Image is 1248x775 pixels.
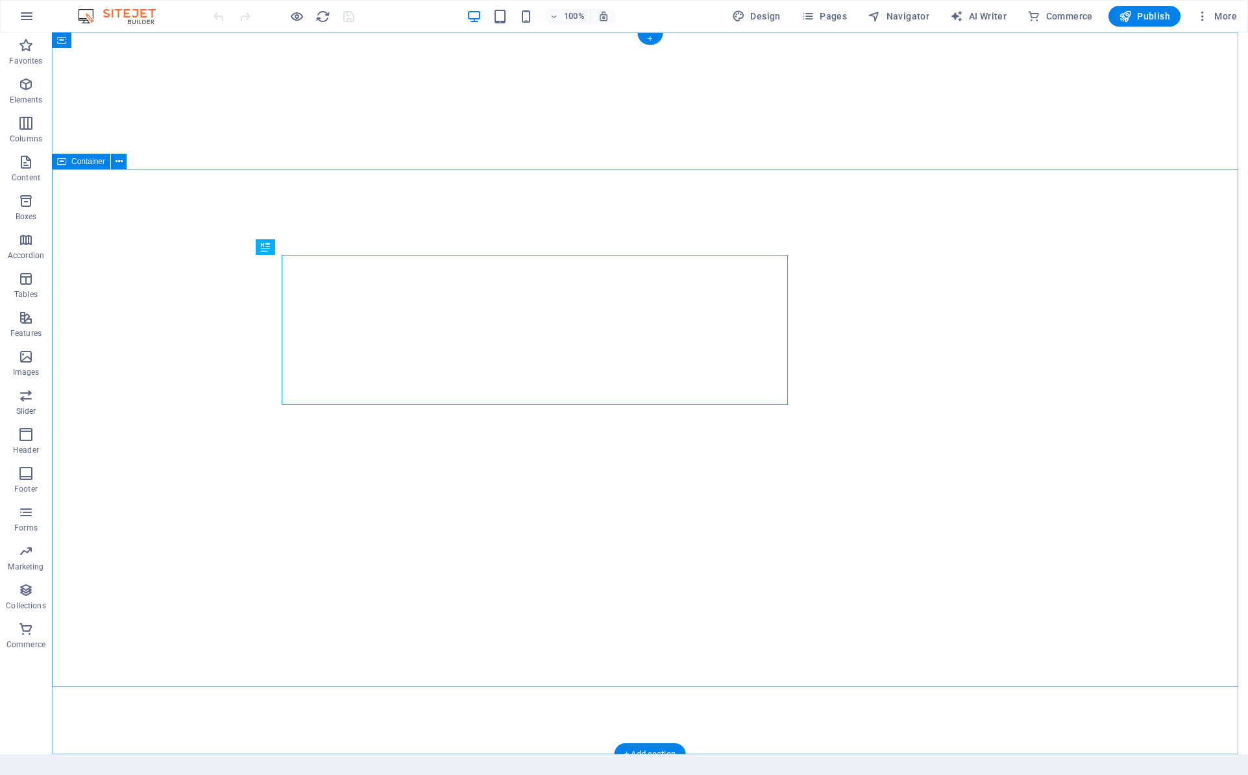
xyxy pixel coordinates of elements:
[863,6,935,27] button: Navigator
[564,8,585,24] h6: 100%
[1022,6,1098,27] button: Commerce
[1119,10,1170,23] span: Publish
[732,10,781,23] span: Design
[727,6,786,27] button: Design
[598,10,609,22] i: On resize automatically adjust zoom level to fit chosen device.
[10,134,42,144] p: Columns
[796,6,852,27] button: Pages
[1191,6,1242,27] button: More
[315,8,330,24] button: reload
[945,6,1012,27] button: AI Writer
[14,523,38,533] p: Forms
[637,33,663,45] div: +
[614,743,686,765] div: + Add section
[1027,10,1093,23] span: Commerce
[10,328,42,339] p: Features
[14,289,38,300] p: Tables
[13,445,39,455] p: Header
[9,56,42,66] p: Favorites
[727,6,786,27] div: Design (Ctrl+Alt+Y)
[16,211,37,222] p: Boxes
[75,8,172,24] img: Editor Logo
[950,10,1007,23] span: AI Writer
[544,8,591,24] button: 100%
[13,367,40,377] p: Images
[10,95,43,105] p: Elements
[6,639,45,650] p: Commerce
[801,10,847,23] span: Pages
[868,10,929,23] span: Navigator
[1108,6,1181,27] button: Publish
[16,406,36,416] p: Slider
[14,484,38,494] p: Footer
[315,9,330,24] i: Reload page
[6,601,45,611] p: Collections
[8,562,43,572] p: Marketing
[1196,10,1237,23] span: More
[71,158,105,165] span: Container
[12,173,40,183] p: Content
[8,250,44,261] p: Accordion
[289,8,304,24] button: Click here to leave preview mode and continue editing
